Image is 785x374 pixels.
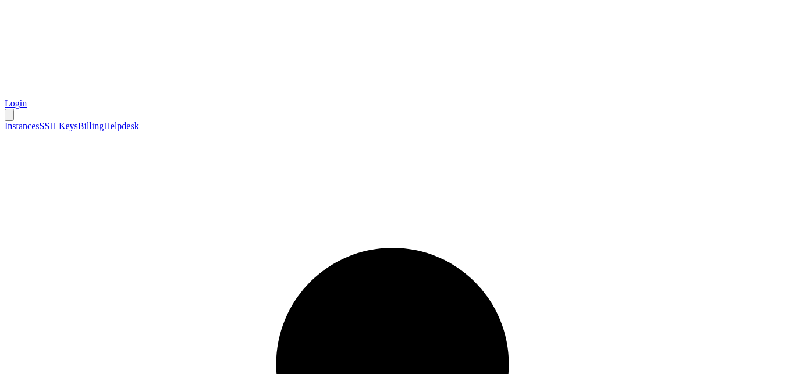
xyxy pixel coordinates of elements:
a: SSH Keys [40,121,78,131]
a: Instances [5,121,40,131]
a: Login [5,98,27,108]
a: Helpdesk [104,121,138,131]
img: Logo [5,5,441,96]
a: Billing [78,121,104,131]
